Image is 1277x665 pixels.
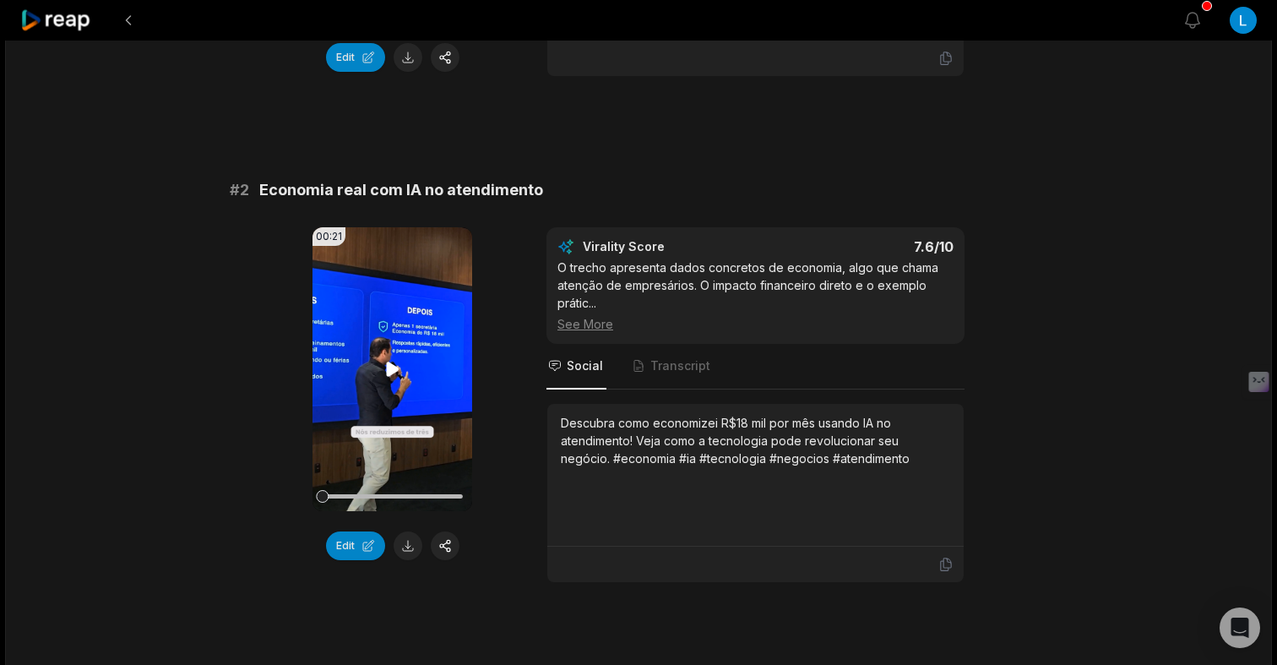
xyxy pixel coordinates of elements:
button: Edit [326,43,385,72]
div: Descubra como economizei R$18 mil por mês usando IA no atendimento! Veja como a tecnologia pode r... [561,414,950,467]
div: Open Intercom Messenger [1220,608,1260,648]
div: 7.6 /10 [773,238,954,255]
span: Social [567,357,603,374]
button: Edit [326,531,385,560]
span: Economia real com IA no atendimento [259,178,543,202]
nav: Tabs [546,344,965,390]
div: See More [557,315,954,333]
span: Transcript [650,357,710,374]
div: Virality Score [583,238,764,255]
video: Your browser does not support mp4 format. [312,227,472,511]
div: O trecho apresenta dados concretos de economia, algo que chama atenção de empresários. O impacto ... [557,259,954,333]
span: # 2 [230,178,249,202]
